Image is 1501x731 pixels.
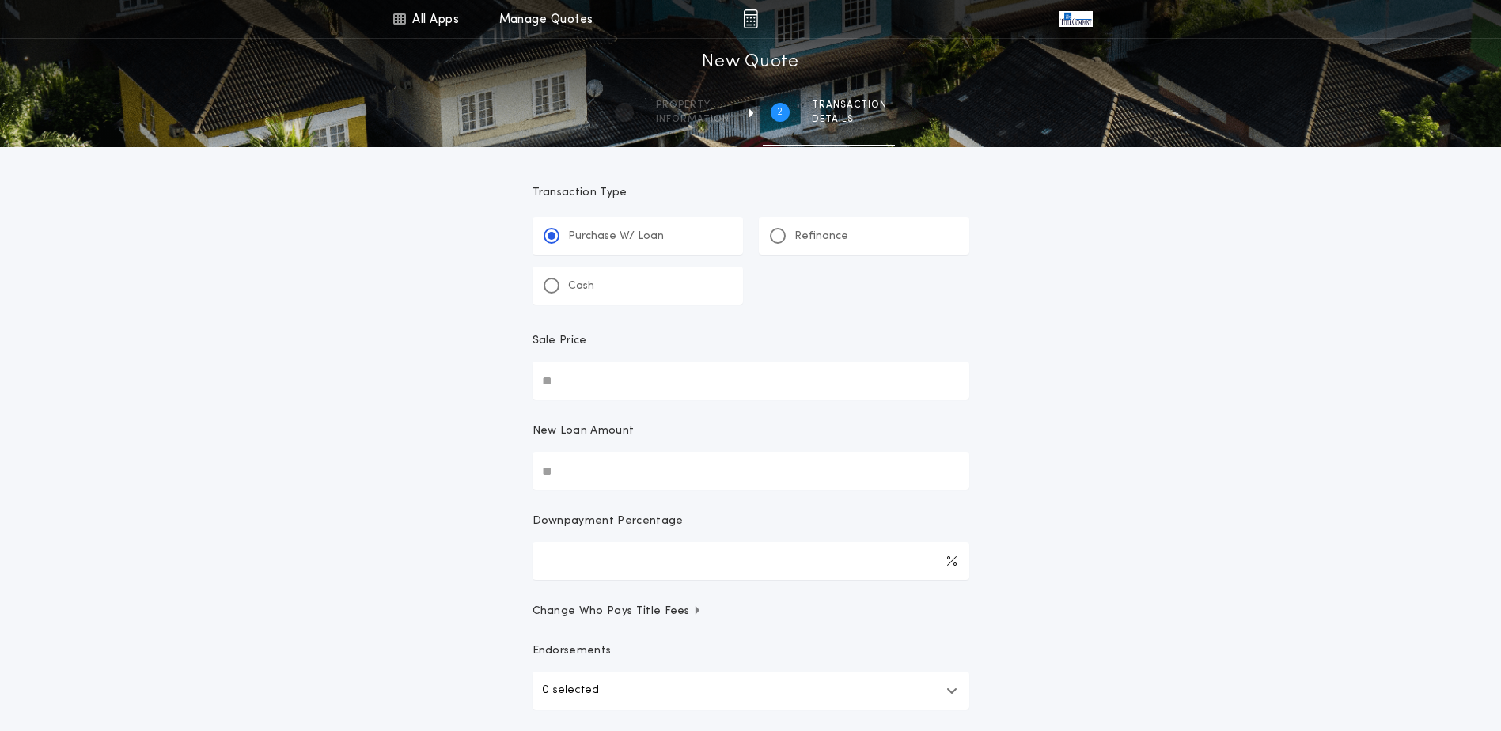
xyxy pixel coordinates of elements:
img: vs-icon [1059,11,1092,27]
button: Change Who Pays Title Fees [533,604,969,619]
p: Transaction Type [533,185,969,201]
input: Downpayment Percentage [533,542,969,580]
span: Transaction [812,99,887,112]
p: Endorsements [533,643,969,659]
span: Change Who Pays Title Fees [533,604,703,619]
h2: 2 [777,106,783,119]
span: details [812,113,887,126]
img: img [743,9,758,28]
p: Sale Price [533,333,587,349]
p: Refinance [794,229,848,244]
p: 0 selected [542,681,599,700]
span: information [656,113,730,126]
p: Cash [568,278,594,294]
input: New Loan Amount [533,452,969,490]
p: New Loan Amount [533,423,635,439]
p: Downpayment Percentage [533,513,684,529]
button: 0 selected [533,672,969,710]
h1: New Quote [702,50,798,75]
input: Sale Price [533,362,969,400]
span: Property [656,99,730,112]
p: Purchase W/ Loan [568,229,664,244]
